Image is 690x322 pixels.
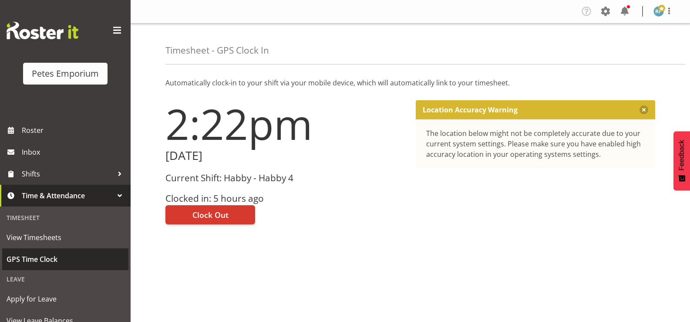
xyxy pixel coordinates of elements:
[7,292,124,305] span: Apply for Leave
[7,253,124,266] span: GPS Time Clock
[165,193,405,203] h3: Clocked in: 5 hours ago
[22,124,126,137] span: Roster
[673,131,690,190] button: Feedback - Show survey
[192,209,229,220] span: Clock Out
[165,205,255,224] button: Clock Out
[7,231,124,244] span: View Timesheets
[640,105,648,114] button: Close message
[165,149,405,163] h2: [DATE]
[7,22,78,39] img: Rosterit website logo
[423,105,518,114] p: Location Accuracy Warning
[165,45,269,55] h4: Timesheet - GPS Clock In
[678,140,686,170] span: Feedback
[165,100,405,147] h1: 2:22pm
[165,78,655,88] p: Automatically clock-in to your shift via your mobile device, which will automatically link to you...
[2,248,128,270] a: GPS Time Clock
[426,128,645,159] div: The location below might not be completely accurate due to your current system settings. Please m...
[653,6,664,17] img: reina-puketapu721.jpg
[22,189,113,202] span: Time & Attendance
[165,173,405,183] h3: Current Shift: Habby - Habby 4
[2,209,128,227] div: Timesheet
[2,288,128,310] a: Apply for Leave
[22,146,126,159] span: Inbox
[22,167,113,180] span: Shifts
[2,227,128,248] a: View Timesheets
[32,67,99,80] div: Petes Emporium
[2,270,128,288] div: Leave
